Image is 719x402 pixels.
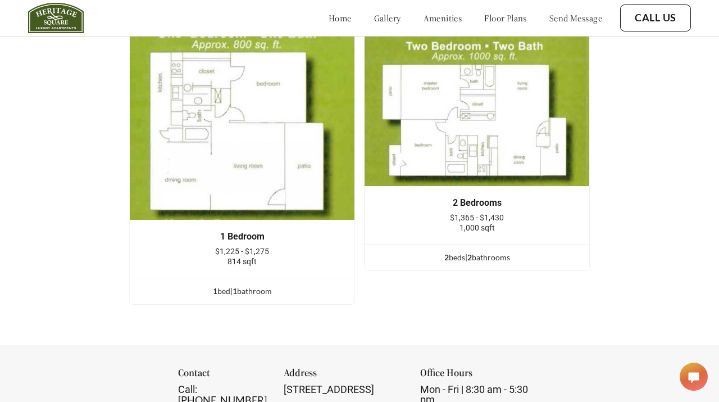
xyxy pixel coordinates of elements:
div: Address [284,368,404,385]
div: Contact [178,368,269,385]
div: bed | bathroom [130,285,354,297]
div: 2 Bedrooms [381,198,572,208]
span: 1,000 sqft [459,223,495,232]
span: 1 [213,286,217,296]
a: gallery [374,12,401,24]
span: 814 sqft [227,257,257,266]
span: 1 [233,286,237,296]
span: 2 [444,252,449,262]
a: floor plans [484,12,527,24]
a: amenities [424,12,462,24]
img: example [129,26,355,220]
a: Call Us [635,12,676,24]
div: [STREET_ADDRESS] [284,385,404,395]
div: Office Hours [420,368,541,385]
img: Company logo [28,3,84,33]
span: $1,365 - $1,430 [450,213,504,222]
span: 2 [467,252,472,262]
div: 1 Bedroom [147,232,338,242]
img: example [364,26,590,187]
a: home [329,12,352,24]
div: bed s | bathroom s [365,251,589,264]
span: $1,225 - $1,275 [215,247,269,256]
button: Call Us [620,4,691,31]
span: Call: [178,383,197,395]
a: send message [549,12,602,24]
